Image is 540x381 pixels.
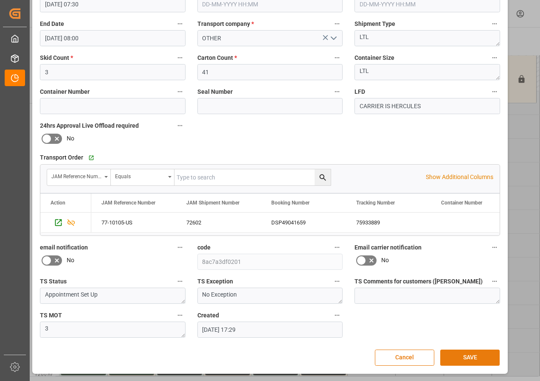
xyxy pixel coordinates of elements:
span: Created [197,311,219,320]
span: Container Number [40,87,90,96]
button: code [332,242,343,253]
p: Show Additional Columns [426,173,493,182]
span: TS Exception [197,277,233,286]
button: TS Comments for customers ([PERSON_NAME]) [489,276,500,287]
button: open menu [111,169,174,185]
button: search button [315,169,331,185]
span: Container Size [354,53,394,62]
span: email notification [40,243,88,252]
button: LFD [489,86,500,97]
span: Shipment Type [354,20,395,28]
span: Tracking Number [356,200,395,206]
button: Cancel [375,350,434,366]
textarea: 3 [40,322,186,338]
div: DSP49041659 [261,213,346,233]
span: JAM Reference Number [101,200,155,206]
span: Email carrier notification [354,243,422,252]
button: Container Size [489,52,500,63]
div: 75933889 [346,213,431,233]
button: Skid Count * [174,52,186,63]
span: Container Number [441,200,482,206]
span: Transport Order [40,153,83,162]
textarea: Appointment Set Up [40,288,186,304]
span: Skid Count [40,53,73,62]
button: TS MOT [174,310,186,321]
span: No [67,256,74,265]
div: 72602 [176,213,261,233]
button: Carton Count * [332,52,343,63]
div: Action [51,200,65,206]
textarea: No Exception [197,288,343,304]
span: No [67,134,74,143]
button: End Date [174,18,186,29]
span: TS MOT [40,311,62,320]
button: Shipment Type [489,18,500,29]
button: TS Exception [332,276,343,287]
span: Transport company [197,20,254,28]
input: DD-MM-YYYY HH:MM [40,30,186,46]
button: Seal Number [332,86,343,97]
span: 24hrs Approval Live Offload required [40,121,139,130]
span: No [381,256,389,265]
div: Press SPACE to select this row. [40,213,91,233]
span: JAM Shipment Number [186,200,239,206]
button: open menu [47,169,111,185]
span: LFD [354,87,365,96]
button: Created [332,310,343,321]
span: TS Status [40,277,67,286]
button: Transport company * [332,18,343,29]
button: 24hrs Approval Live Offload required [174,120,186,131]
span: Carton Count [197,53,237,62]
input: DD-MM-YYYY HH:MM [197,322,343,338]
button: TS Status [174,276,186,287]
div: JAM Reference Number [51,171,101,180]
button: email notification [174,242,186,253]
div: 77-10105-US [91,213,176,233]
button: open menu [327,32,340,45]
span: End Date [40,20,64,28]
input: Type to search [174,169,331,185]
div: Equals [115,171,165,180]
span: Seal Number [197,87,233,96]
textarea: LTL [354,64,500,80]
span: code [197,243,211,252]
button: Email carrier notification [489,242,500,253]
span: Booking Number [271,200,309,206]
button: Container Number [174,86,186,97]
button: SAVE [440,350,500,366]
textarea: LTL [354,30,500,46]
span: TS Comments for customers ([PERSON_NAME]) [354,277,483,286]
